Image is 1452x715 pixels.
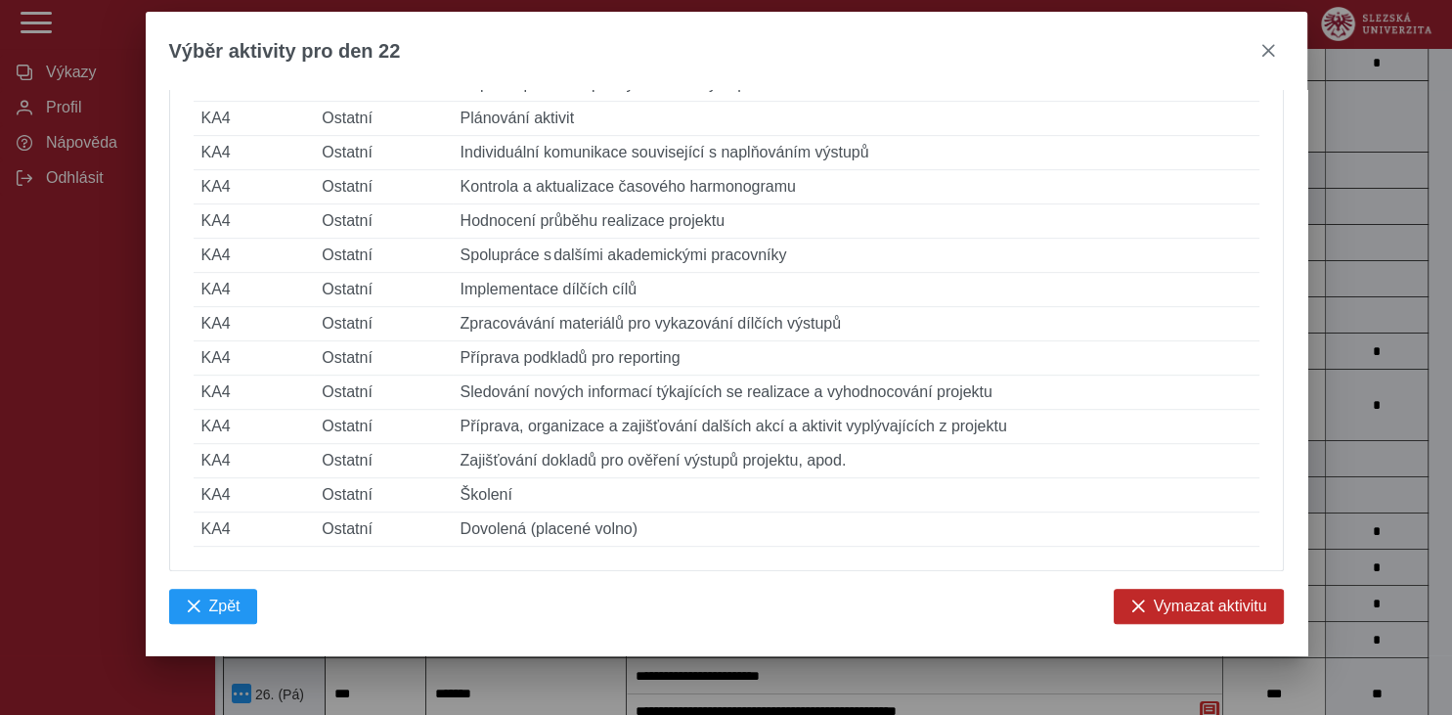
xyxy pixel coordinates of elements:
[194,102,315,136] td: KA4
[314,513,452,547] td: Ostatní
[314,273,452,307] td: Ostatní
[453,444,1259,478] td: Zajišťování dokladů pro ověření výstupů projektu, apod.
[1253,35,1284,67] button: close
[194,341,315,376] td: KA4
[169,40,401,63] span: Výběr aktivity pro den 22
[453,239,1259,273] td: Spolupráce s dalšími akademickými pracovníky
[194,239,315,273] td: KA4
[453,136,1259,170] td: Individuální komunikace související s naplňováním výstupů
[453,170,1259,204] td: Kontrola a aktualizace časového harmonogramu
[314,136,452,170] td: Ostatní
[314,204,452,239] td: Ostatní
[453,341,1259,376] td: Příprava podkladů pro reporting
[314,102,452,136] td: Ostatní
[453,478,1259,513] td: Školení
[314,410,452,444] td: Ostatní
[453,410,1259,444] td: Příprava, organizace a zajišťování dalších akcí a aktivit vyplývajících z projektu
[194,444,315,478] td: KA4
[169,589,257,624] button: Zpět
[314,478,452,513] td: Ostatní
[1154,598,1267,615] span: Vymazat aktivitu
[453,513,1259,547] td: Dovolená (placené volno)
[314,444,452,478] td: Ostatní
[314,239,452,273] td: Ostatní
[453,204,1259,239] td: Hodnocení průběhu realizace projektu
[194,136,315,170] td: KA4
[314,307,452,341] td: Ostatní
[194,204,315,239] td: KA4
[194,170,315,204] td: KA4
[453,273,1259,307] td: Implementace dílčích cílů
[209,598,241,615] span: Zpět
[314,170,452,204] td: Ostatní
[194,478,315,513] td: KA4
[1114,589,1284,624] button: Vymazat aktivitu
[194,376,315,410] td: KA4
[453,102,1259,136] td: Plánování aktivit
[453,307,1259,341] td: Zpracovávání materiálů pro vykazování dílčích výstupů
[314,341,452,376] td: Ostatní
[194,513,315,547] td: KA4
[194,273,315,307] td: KA4
[194,410,315,444] td: KA4
[314,376,452,410] td: Ostatní
[194,307,315,341] td: KA4
[453,376,1259,410] td: Sledování nových informací týkajících se realizace a vyhodnocování projektu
